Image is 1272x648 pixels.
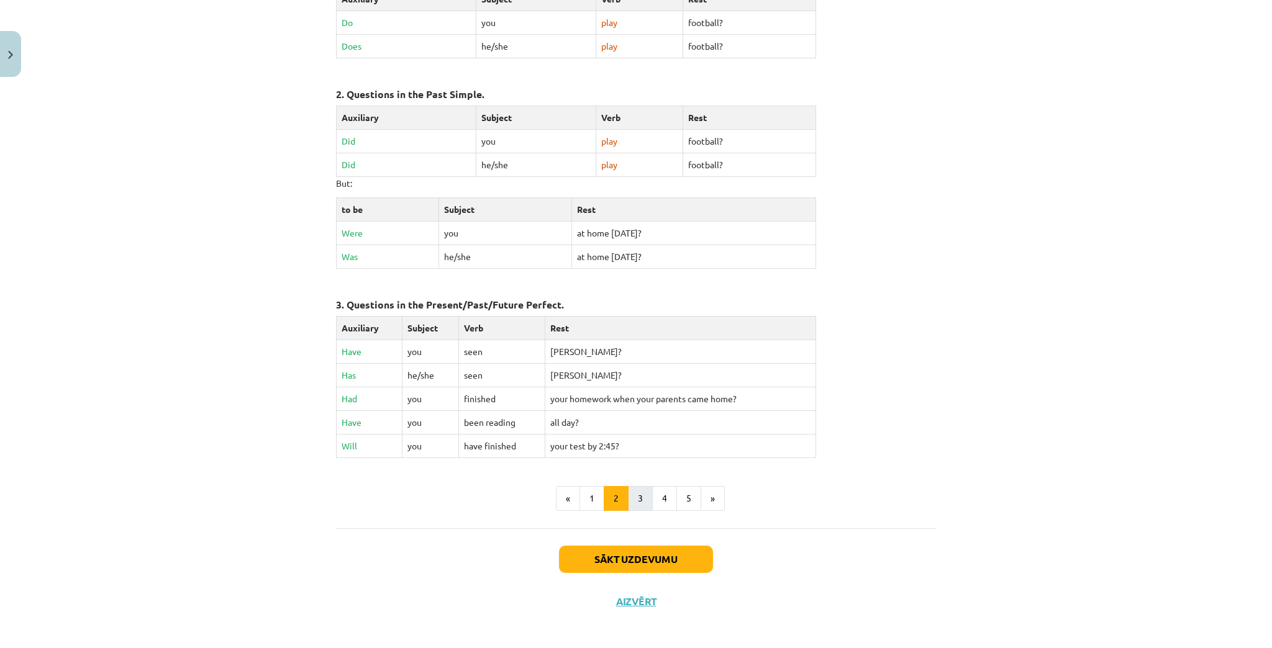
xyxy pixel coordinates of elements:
[596,106,683,130] td: Verb
[402,434,458,458] td: you
[559,546,713,573] button: Sākt uzdevumu
[572,198,815,222] td: Rest
[612,595,660,608] button: Aizvērt
[8,51,13,59] img: icon-close-lesson-0947bae3869378f0d4975bcd49f059093ad1ed9edebbc8119c70593378902aed.svg
[342,135,355,146] span: Did
[683,11,815,35] td: football?
[337,106,476,130] td: Auxiliary
[342,251,358,262] span: Was
[337,198,439,222] td: to be
[342,227,363,238] span: Were
[336,177,936,190] p: But:
[683,35,815,58] td: football?
[601,135,617,146] span: play
[342,346,361,357] span: Have
[402,317,458,340] td: Subject
[545,387,815,411] td: your homework when your parents came home?
[545,317,815,340] td: Rest
[601,159,617,170] span: play
[342,369,356,380] span: Has
[476,153,596,177] td: he/she
[701,486,725,511] button: »
[476,11,596,35] td: you
[336,88,484,101] strong: 2. Questions in the Past Simple.
[628,486,653,511] button: 3
[572,245,815,269] td: at home [DATE]?
[342,40,361,52] span: Does
[342,416,361,428] span: Have
[458,317,545,340] td: Verb
[458,364,545,387] td: seen
[683,106,815,130] td: Rest
[342,440,357,451] span: Will
[337,317,402,340] td: Auxiliary
[545,411,815,434] td: all day?
[476,35,596,58] td: he/she
[572,222,815,245] td: at home [DATE]?
[545,434,815,458] td: your test by 2:45?
[545,340,815,364] td: [PERSON_NAME]?
[336,298,564,311] strong: 3. Questions in the Present/Past/Future Perfect.
[439,245,572,269] td: he/she
[476,106,596,130] td: Subject
[342,17,353,28] span: Do
[402,387,458,411] td: you
[579,486,604,511] button: 1
[402,340,458,364] td: you
[545,364,815,387] td: [PERSON_NAME]?
[601,17,617,28] span: play
[402,411,458,434] td: you
[402,364,458,387] td: he/she
[439,222,572,245] td: you
[676,486,701,511] button: 5
[458,340,545,364] td: seen
[458,434,545,458] td: have finished
[652,486,677,511] button: 4
[556,486,580,511] button: «
[342,159,355,170] span: Did
[439,198,572,222] td: Subject
[683,130,815,153] td: football?
[336,486,936,511] nav: Page navigation example
[683,153,815,177] td: football?
[458,387,545,411] td: finished
[458,411,545,434] td: been reading
[342,393,357,404] span: Had
[476,130,596,153] td: you
[604,486,629,511] button: 2
[601,40,617,52] span: play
